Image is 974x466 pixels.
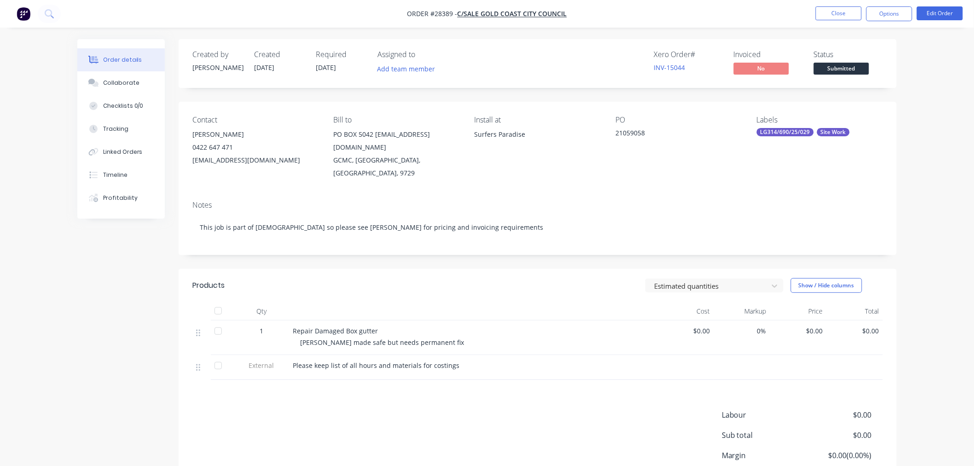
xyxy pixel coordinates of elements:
[475,116,601,124] div: Install at
[316,50,366,59] div: Required
[372,63,440,75] button: Add team member
[260,326,263,336] span: 1
[77,186,165,210] button: Profitability
[192,201,883,210] div: Notes
[866,6,912,21] button: Options
[293,326,378,335] span: Repair Damaged Box gutter
[804,450,872,461] span: $0.00 ( 0.00 %)
[458,10,567,18] a: C/SALE GOLD COAST CITY COUNCIL
[615,128,730,141] div: 21059058
[654,63,685,72] a: INV-15044
[377,50,470,59] div: Assigned to
[774,326,823,336] span: $0.00
[333,128,459,154] div: PO BOX 5042 [EMAIL_ADDRESS][DOMAIN_NAME]
[722,409,804,420] span: Labour
[254,63,274,72] span: [DATE]
[722,430,804,441] span: Sub total
[475,128,601,141] div: Surfers Paradise
[293,361,459,370] span: Please keep list of all hours and materials for costings
[734,63,789,74] span: No
[192,116,319,124] div: Contact
[757,128,814,136] div: LG314/690/25/029
[814,50,883,59] div: Status
[77,117,165,140] button: Tracking
[475,128,601,157] div: Surfers Paradise
[192,154,319,167] div: [EMAIL_ADDRESS][DOMAIN_NAME]
[103,194,138,202] div: Profitability
[77,140,165,163] button: Linked Orders
[103,148,143,156] div: Linked Orders
[657,302,714,320] div: Cost
[615,116,742,124] div: PO
[661,326,710,336] span: $0.00
[817,128,850,136] div: Site Work
[804,430,872,441] span: $0.00
[103,171,128,179] div: Timeline
[316,63,336,72] span: [DATE]
[407,10,458,18] span: Order #28389 -
[757,116,883,124] div: Labels
[192,128,319,141] div: [PERSON_NAME]
[804,409,872,420] span: $0.00
[103,79,139,87] div: Collaborate
[917,6,963,20] button: Edit Order
[238,361,285,370] span: External
[333,128,459,180] div: PO BOX 5042 [EMAIL_ADDRESS][DOMAIN_NAME]GCMC, [GEOGRAPHIC_DATA], [GEOGRAPHIC_DATA], 9729
[77,163,165,186] button: Timeline
[77,48,165,71] button: Order details
[192,50,243,59] div: Created by
[234,302,289,320] div: Qty
[103,102,144,110] div: Checklists 0/0
[333,116,459,124] div: Bill to
[103,125,128,133] div: Tracking
[714,302,771,320] div: Markup
[722,450,804,461] span: Margin
[816,6,862,20] button: Close
[791,278,862,293] button: Show / Hide columns
[103,56,142,64] div: Order details
[827,302,883,320] div: Total
[77,71,165,94] button: Collaborate
[734,50,803,59] div: Invoiced
[192,63,243,72] div: [PERSON_NAME]
[192,128,319,167] div: [PERSON_NAME]0422 647 471[EMAIL_ADDRESS][DOMAIN_NAME]
[654,50,723,59] div: Xero Order #
[192,213,883,241] div: This job is part of [DEMOGRAPHIC_DATA] so please see [PERSON_NAME] for pricing and invoicing requ...
[77,94,165,117] button: Checklists 0/0
[718,326,767,336] span: 0%
[254,50,305,59] div: Created
[192,141,319,154] div: 0422 647 471
[17,7,30,21] img: Factory
[377,63,440,75] button: Add team member
[830,326,880,336] span: $0.00
[770,302,827,320] div: Price
[333,154,459,180] div: GCMC, [GEOGRAPHIC_DATA], [GEOGRAPHIC_DATA], 9729
[192,280,225,291] div: Products
[300,338,464,347] span: [PERSON_NAME] made safe but needs permanent fix
[814,63,869,74] span: Submitted
[814,63,869,76] button: Submitted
